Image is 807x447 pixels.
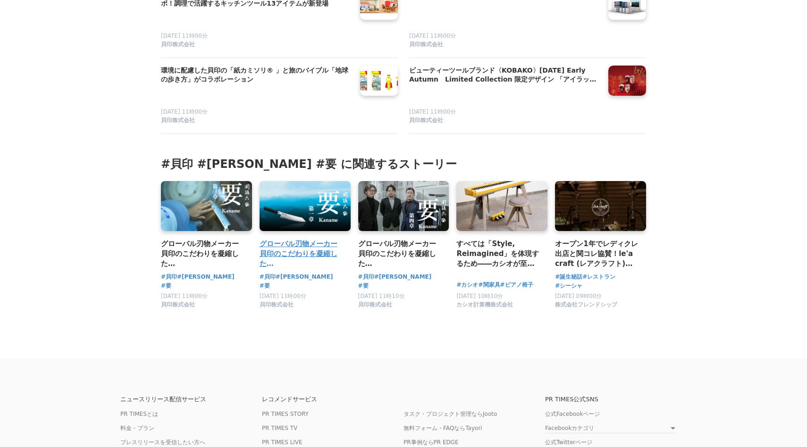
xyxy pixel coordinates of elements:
[358,304,392,310] a: 貝印株式会社
[161,116,353,126] a: 貝印株式会社
[456,239,540,269] a: すべては「Style, Reimagined」を体現するため――カシオが至った結論は、福岡の老舗インテリア会社との協業でピアノ椅子を作ることだった
[409,116,601,126] a: 貝印株式会社
[555,304,617,310] a: 株式会社フレンドシップ
[161,116,195,124] span: 貝印株式会社
[260,239,343,269] a: グローバル刃物メーカー貝印のこだわりを凝縮した『[PERSON_NAME]』 新製品『要』の開発までに込められた“ものづくり”に対する思いとは The Story of 要（かなめ）ーーー[PE...
[262,396,403,402] p: レコメンドサービス
[260,281,270,290] a: #要
[545,396,687,402] p: PR TIMES公式SNS
[555,293,602,299] span: [DATE] 09時00分
[161,281,171,290] a: #要
[409,108,456,115] span: [DATE] 11時00分
[120,425,154,431] a: 料金・プラン
[545,439,592,446] a: 公式Twitterページ
[161,66,353,85] a: 環境に配慮した貝印の「紙カミソリ® 」と旅のバイブル「地球の歩き方」がコラボレーション
[403,439,459,446] a: PR事例ならPR EDGE
[456,281,478,290] a: #カシオ
[161,108,208,115] span: [DATE] 11時00分
[358,293,405,299] span: [DATE] 11時10分
[555,301,617,309] span: 株式会社フレンドシップ
[260,301,294,309] span: 貝印株式会社
[478,281,500,290] a: #関家具
[120,396,262,402] p: ニュースリリース配信サービス
[161,41,195,49] span: 貝印株式会社
[262,411,309,417] a: PR TIMES STORY
[358,301,392,309] span: 貝印株式会社
[409,33,456,39] span: [DATE] 11時00分
[456,293,503,299] span: [DATE] 10時10分
[260,304,294,310] a: 貝印株式会社
[582,273,615,281] a: #レストラン
[120,439,205,446] a: プレスリリースを受信したい方へ
[161,157,646,172] h3: #貝印 #[PERSON_NAME] #要 に関連するストーリー
[456,301,513,309] span: カシオ計算機株式会社
[409,116,443,124] span: 貝印株式会社
[456,304,513,310] a: カシオ計算機株式会社
[555,273,582,281] a: #誕生秘話
[555,239,639,269] a: オープン1年でレディクレ出店と関コレ協賛！le'a craft (レアクラフト)の誕生秘話とこれからの歩み
[409,41,601,50] a: 貝印株式会社
[161,304,195,310] a: 貝印株式会社
[358,281,369,290] a: #要
[545,425,675,433] a: Facebookカテゴリ
[161,41,353,50] a: 貝印株式会社
[358,239,442,269] a: グローバル刃物メーカー貝印のこだわりを凝縮した『[PERSON_NAME]』 新製品『要』の開発までに込められた“ものづくり”に対する思いとは The Story of 要（かなめ）ーーー[PE...
[161,293,208,299] span: [DATE] 11時00分
[262,439,303,446] a: PR TIMES LIVE
[120,411,158,417] a: PR TIMESとは
[500,281,533,290] a: #ピアノ椅子
[262,425,297,431] a: PR TIMES TV
[409,41,443,49] span: 貝印株式会社
[374,273,432,281] a: #[PERSON_NAME]
[358,273,374,281] a: #貝印
[555,281,582,290] a: #シーシャ
[161,33,208,39] span: [DATE] 11時00分
[161,273,177,281] a: #貝印
[177,273,235,281] a: #[PERSON_NAME]
[545,411,600,417] a: 公式Facebookページ
[260,293,306,299] span: [DATE] 11時00分
[161,301,195,309] span: 貝印株式会社
[403,411,497,417] a: タスク・プロジェクト管理ならJooto
[403,425,482,431] a: 無料フォーム・FAQならTayori
[409,66,601,85] a: ビューティーツールブランド〈KOBAKO〉[DATE] Early Autumn Limited Collection 限定デザイン 「アイラッシュカーラー」 全4アイテム
[276,273,333,281] a: #[PERSON_NAME]
[260,273,276,281] a: #貝印
[161,239,244,269] a: グローバル刃物メーカー貝印のこだわりを凝縮した『[PERSON_NAME]』 新製品『要』の開発までに込められた“ものづくり”に対する思いとは The Story of 要（かなめ）ーーー[PE...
